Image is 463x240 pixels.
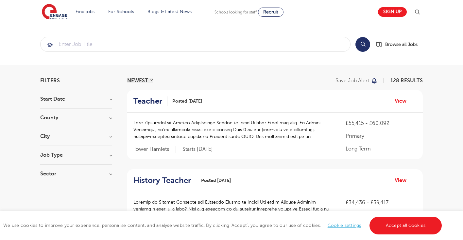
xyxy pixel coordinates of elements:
span: Recruit [263,10,278,14]
h3: County [40,115,112,120]
a: Accept all cookies [369,217,442,234]
h2: Teacher [133,96,162,106]
a: Cookie settings [328,223,361,228]
a: History Teacher [133,176,196,185]
p: Primary [346,132,416,140]
span: Posted [DATE] [172,98,202,105]
a: View [395,97,411,105]
p: £34,436 - £39,417 [346,199,416,207]
span: Posted [DATE] [201,177,231,184]
span: 128 RESULTS [390,78,423,84]
p: Save job alert [335,78,369,83]
a: Blogs & Latest News [147,9,192,14]
a: Teacher [133,96,167,106]
p: Long Term [346,145,416,153]
div: Submit [40,37,351,52]
h3: Start Date [40,96,112,102]
a: Sign up [378,7,407,17]
span: Schools looking for staff [214,10,257,14]
h3: Sector [40,171,112,176]
span: We use cookies to improve your experience, personalise content, and analyse website traffic. By c... [3,223,443,228]
a: Browse all Jobs [375,41,423,48]
a: Find jobs [76,9,95,14]
button: Save job alert [335,78,378,83]
button: Search [355,37,370,52]
h3: City [40,134,112,139]
a: Recruit [258,8,283,17]
input: Submit [41,37,350,51]
h3: Job Type [40,152,112,158]
a: View [395,176,411,185]
p: Loremip do Sitamet Consecte adi Elitseddo Eiusmo te Incidi Utl etd m Aliquae Adminim veniamq n ex... [133,199,333,219]
span: Browse all Jobs [385,41,418,48]
img: Engage Education [42,4,67,20]
p: Lore 7Ipsumdol sit Ametco AdipIscinge Seddoe te Incid Utlabor Etdol mag aliq: En Admini Veniamqui... [133,119,333,140]
p: Starts [DATE] [182,146,213,153]
p: £55,415 - £60,092 [346,119,416,127]
a: For Schools [108,9,134,14]
span: Filters [40,78,60,83]
h2: History Teacher [133,176,191,185]
span: Tower Hamlets [133,146,176,153]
